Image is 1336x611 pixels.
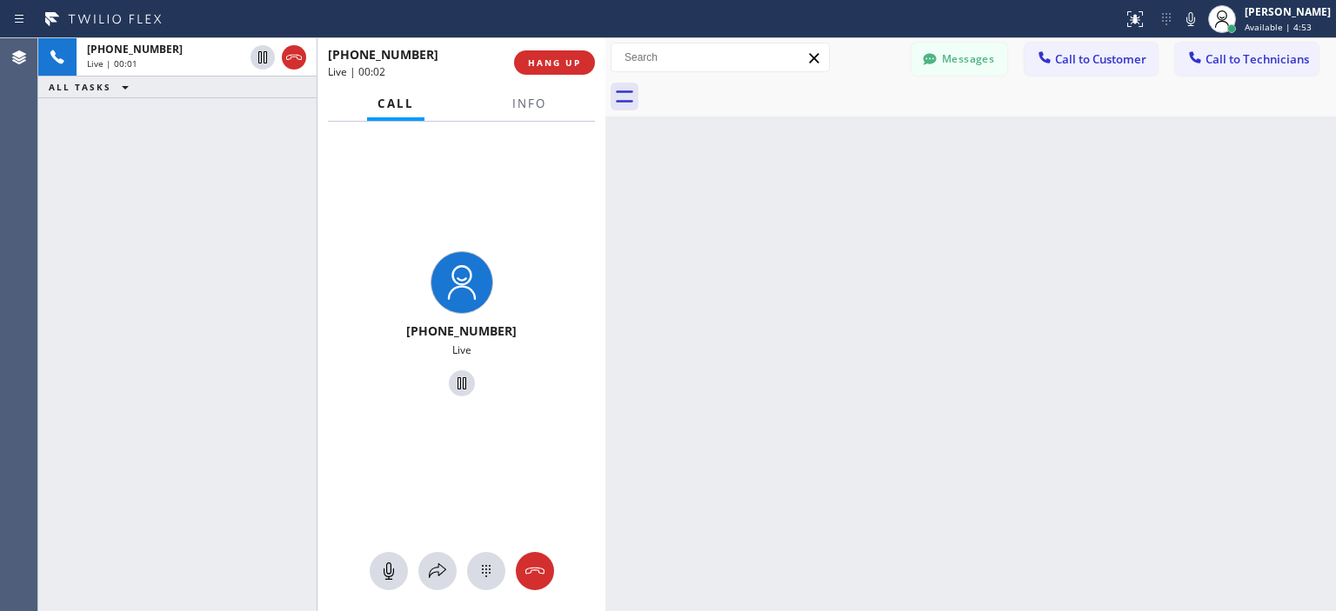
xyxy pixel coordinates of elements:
[367,87,424,121] button: Call
[1245,21,1312,33] span: Available | 4:53
[1206,51,1309,67] span: Call to Technicians
[370,552,408,590] button: Mute
[87,42,183,56] span: [PHONE_NUMBER]
[377,96,414,111] span: Call
[406,322,517,339] span: [PHONE_NUMBER]
[49,81,111,93] span: ALL TASKS
[467,552,505,590] button: Open dialpad
[516,552,554,590] button: Hang up
[452,342,471,357] span: Live
[1179,7,1203,31] button: Mute
[1175,43,1319,76] button: Call to Technicians
[512,96,546,111] span: Info
[502,87,557,121] button: Info
[328,64,385,79] span: Live | 00:02
[912,43,1007,76] button: Messages
[528,56,581,69] span: HANG UP
[1055,51,1146,67] span: Call to Customer
[418,552,457,590] button: Open directory
[449,370,475,396] button: Hold Customer
[611,43,829,71] input: Search
[328,46,438,63] span: [PHONE_NUMBER]
[87,57,137,70] span: Live | 00:01
[1245,4,1331,19] div: [PERSON_NAME]
[250,45,275,70] button: Hold Customer
[282,45,306,70] button: Hang up
[38,76,146,97] button: ALL TASKS
[1025,43,1158,76] button: Call to Customer
[514,50,595,75] button: HANG UP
